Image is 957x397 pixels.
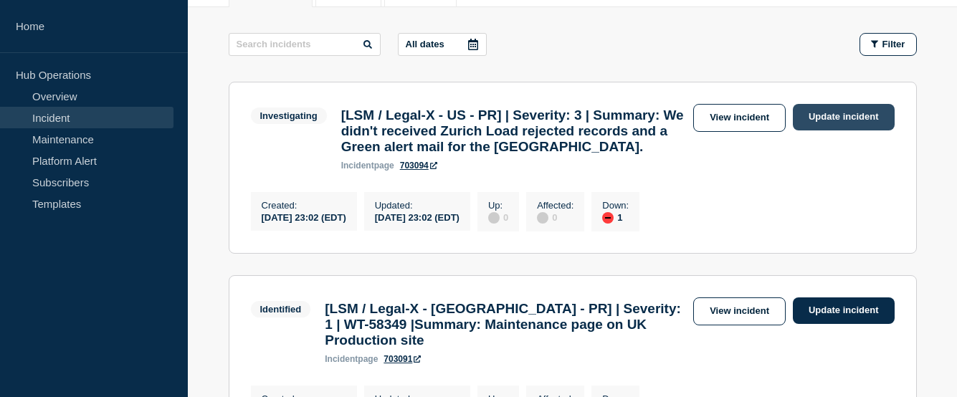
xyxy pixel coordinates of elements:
span: incident [341,161,374,171]
div: disabled [537,212,548,224]
a: 703094 [400,161,437,171]
span: Investigating [251,107,327,124]
button: All dates [398,33,487,56]
p: All dates [406,39,444,49]
p: Up : [488,200,508,211]
div: down [602,212,614,224]
a: View incident [693,104,786,132]
div: 0 [537,211,573,224]
div: 1 [602,211,629,224]
h3: [LSM / Legal-X - US - PR] | Severity: 3 | Summary: We didn't received Zurich Load rejected record... [341,107,686,155]
a: Update incident [793,104,895,130]
a: Update incident [793,297,895,324]
p: Created : [262,200,346,211]
input: Search incidents [229,33,381,56]
div: disabled [488,212,500,224]
p: Down : [602,200,629,211]
p: page [325,354,378,364]
div: [DATE] 23:02 (EDT) [375,211,460,223]
a: 703091 [384,354,421,364]
p: Updated : [375,200,460,211]
span: incident [325,354,358,364]
span: Filter [882,39,905,49]
span: Identified [251,301,311,317]
h3: [LSM / Legal-X - [GEOGRAPHIC_DATA] - PR] | Severity: 1 | WT-58349 |Summary: Maintenance page on U... [325,301,686,348]
p: Affected : [537,200,573,211]
button: Filter [860,33,917,56]
div: 0 [488,211,508,224]
p: page [341,161,394,171]
a: View incident [693,297,786,325]
div: [DATE] 23:02 (EDT) [262,211,346,223]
